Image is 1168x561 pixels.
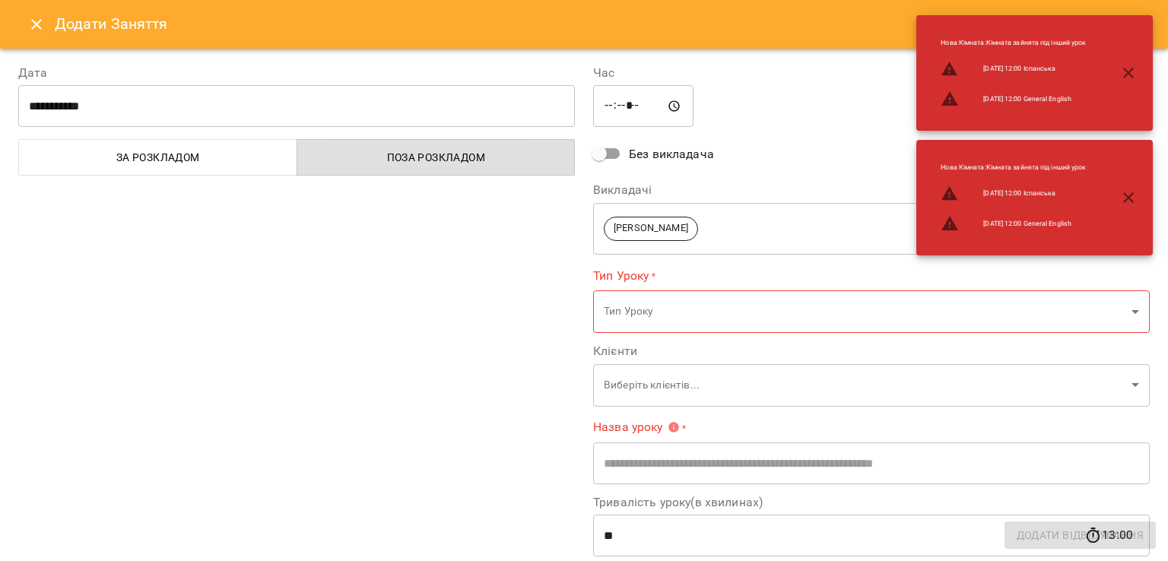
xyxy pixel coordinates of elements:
svg: Вкажіть назву уроку або виберіть клієнтів [668,421,680,433]
div: Тип Уроку [593,290,1150,334]
li: Нова Кімната : Кімната зайнята під інший урок [928,157,1098,179]
p: Виберіть клієнтів... [604,378,1125,393]
label: Тривалість уроку(в хвилинах) [593,496,1150,509]
label: Дата [18,67,575,79]
button: Поза розкладом [297,139,576,176]
div: [PERSON_NAME] [593,202,1150,255]
label: Клієнти [593,345,1150,357]
span: [PERSON_NAME] [605,221,697,236]
span: Назва уроку [593,421,680,433]
span: За розкладом [28,148,288,166]
p: Тип Уроку [604,304,1125,319]
li: Нова Кімната : Кімната зайнята під інший урок [928,32,1098,54]
li: [DATE] 12:00 General English [928,208,1098,239]
h6: Додати Заняття [55,12,1150,36]
label: Час [593,67,1150,79]
label: Викладачі [593,184,1150,196]
li: [DATE] 12:00 Іспанська [928,54,1098,84]
li: [DATE] 12:00 General English [928,84,1098,114]
div: Виберіть клієнтів... [593,363,1150,407]
button: За розкладом [18,139,297,176]
li: [DATE] 12:00 Іспанська [928,179,1098,209]
label: Тип Уроку [593,267,1150,284]
span: Без викладача [629,145,714,163]
button: Close [18,6,55,43]
span: Поза розкладом [306,148,567,166]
